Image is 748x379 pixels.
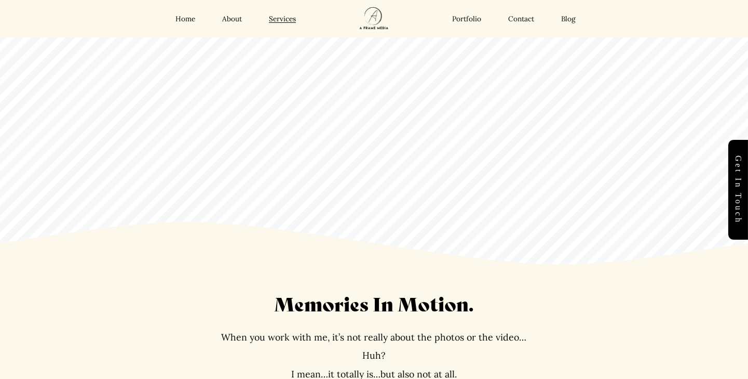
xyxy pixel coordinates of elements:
h2: Memories In Motion. [200,290,548,316]
p: Huh? [200,350,548,361]
a: Blog [561,15,576,24]
a: Get in touch [728,140,748,240]
a: Contact [508,15,534,24]
a: Home [175,15,195,24]
a: About [222,15,242,24]
a: Services [269,15,296,24]
p: When you work with me, it’s not really about the photos or the video… [200,332,548,343]
a: Portfolio [452,15,481,24]
img: A Frame Media Wedding &amp; Corporate Videographer in Detroit Michigan [347,1,402,36]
